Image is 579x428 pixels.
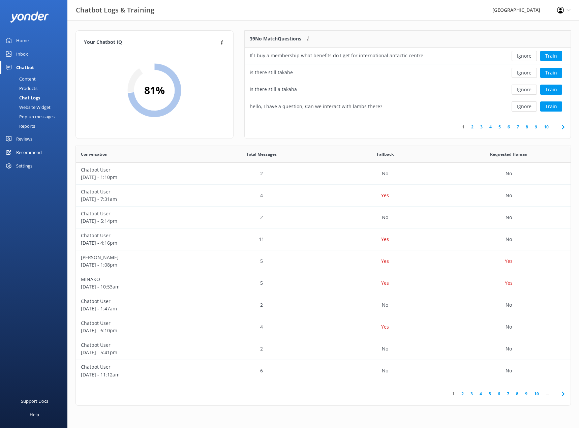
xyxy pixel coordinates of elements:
[490,151,527,157] span: Requested Human
[21,394,48,408] div: Support Docs
[512,51,537,61] button: Ignore
[81,188,194,195] p: Chatbot User
[84,39,219,46] h4: Your Chatbot IQ
[513,124,522,130] a: 7
[81,261,194,269] p: [DATE] - 1:08pm
[512,85,537,95] button: Ignore
[459,124,468,130] a: 1
[260,345,263,353] p: 2
[4,74,36,84] div: Content
[381,279,389,287] p: Yes
[540,101,562,112] button: Train
[486,124,495,130] a: 4
[531,391,542,397] a: 10
[81,254,194,261] p: [PERSON_NAME]
[245,48,571,115] div: grid
[250,86,297,93] div: is there still a takaha
[477,124,486,130] a: 3
[250,69,293,76] div: is there still takahe
[506,301,512,309] p: No
[468,124,477,130] a: 2
[81,363,194,371] p: Chatbot User
[381,257,389,265] p: Yes
[250,103,382,110] div: hello, I have a question, Can we interact with lambs there?
[76,185,571,207] div: row
[10,11,49,23] img: yonder-white-logo.png
[76,5,154,16] h3: Chatbot Logs & Training
[81,276,194,283] p: MINAKO
[531,124,541,130] a: 9
[512,68,537,78] button: Ignore
[505,257,513,265] p: Yes
[250,35,301,42] p: 39 No Match Questions
[504,124,513,130] a: 6
[381,192,389,199] p: Yes
[144,82,165,98] h2: 81 %
[81,341,194,349] p: Chatbot User
[506,367,512,374] p: No
[4,102,51,112] div: Website Widget
[4,93,67,102] a: Chat Logs
[76,272,571,294] div: row
[76,338,571,360] div: row
[260,367,263,374] p: 6
[513,391,522,397] a: 8
[260,301,263,309] p: 2
[245,81,571,98] div: row
[259,236,264,243] p: 11
[495,124,504,130] a: 5
[81,305,194,312] p: [DATE] - 1:47am
[506,192,512,199] p: No
[76,163,571,185] div: row
[382,345,388,353] p: No
[16,61,34,74] div: Chatbot
[16,146,42,159] div: Recommend
[506,323,512,331] p: No
[76,163,571,382] div: grid
[245,64,571,81] div: row
[16,159,32,173] div: Settings
[260,170,263,177] p: 2
[245,98,571,115] div: row
[76,294,571,316] div: row
[260,279,263,287] p: 5
[505,279,513,287] p: Yes
[4,74,67,84] a: Content
[382,301,388,309] p: No
[4,112,67,121] a: Pop-up messages
[504,391,513,397] a: 7
[4,84,67,93] a: Products
[76,316,571,338] div: row
[4,112,55,121] div: Pop-up messages
[449,391,458,397] a: 1
[4,121,35,131] div: Reports
[381,323,389,331] p: Yes
[76,250,571,272] div: row
[81,174,194,181] p: [DATE] - 1:10pm
[30,408,39,421] div: Help
[76,360,571,382] div: row
[377,151,394,157] span: Fallback
[381,236,389,243] p: Yes
[81,319,194,327] p: Chatbot User
[16,34,29,47] div: Home
[467,391,476,397] a: 3
[540,85,562,95] button: Train
[81,239,194,247] p: [DATE] - 4:16pm
[522,391,531,397] a: 9
[512,101,537,112] button: Ignore
[4,102,67,112] a: Website Widget
[245,48,571,64] div: row
[16,47,28,61] div: Inbox
[541,124,552,130] a: 10
[250,52,423,59] div: If I buy a membership what benefits do I get for international antactic centre
[81,195,194,203] p: [DATE] - 7:31am
[4,93,40,102] div: Chat Logs
[4,121,67,131] a: Reports
[81,327,194,334] p: [DATE] - 6:10pm
[382,214,388,221] p: No
[476,391,485,397] a: 4
[81,349,194,356] p: [DATE] - 5:41pm
[81,371,194,378] p: [DATE] - 11:12am
[260,257,263,265] p: 5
